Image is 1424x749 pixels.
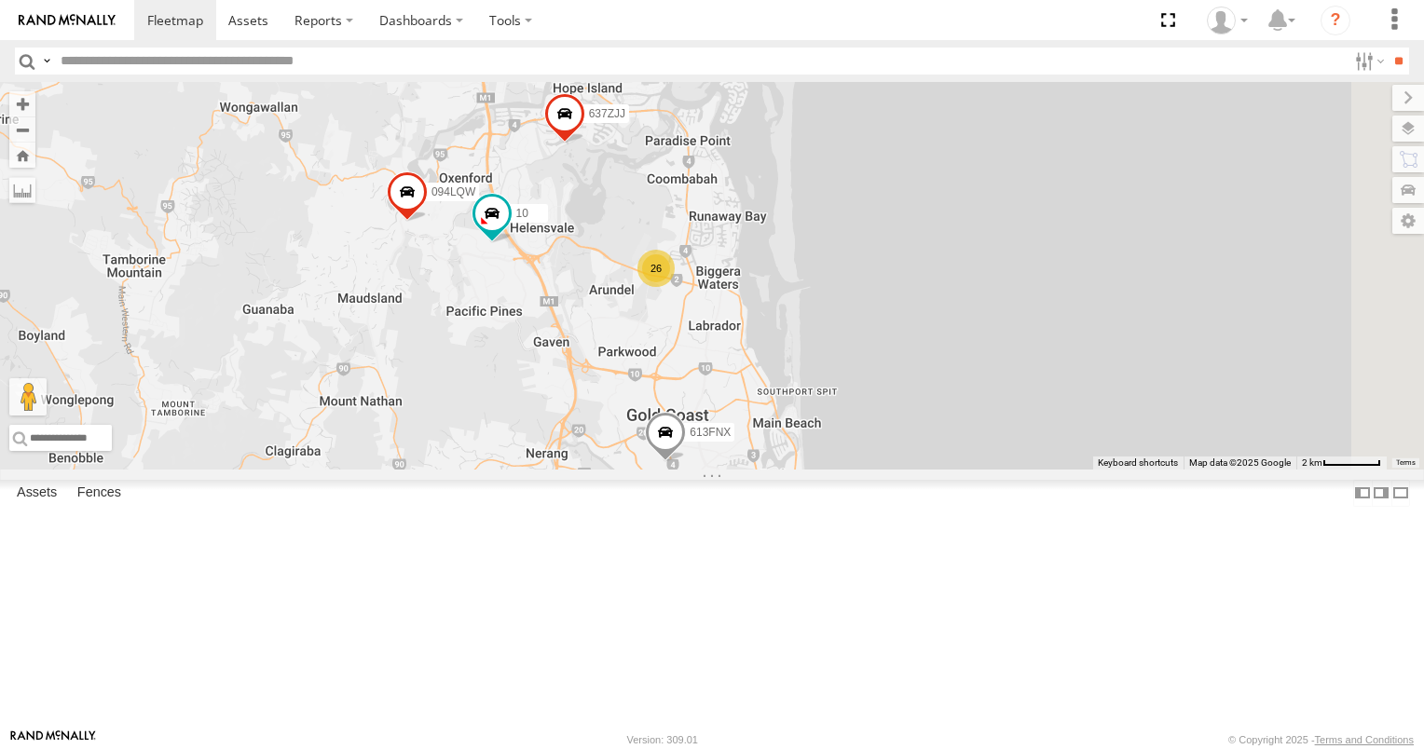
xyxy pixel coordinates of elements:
span: Map data ©2025 Google [1189,457,1291,468]
span: 637ZJJ [589,108,625,121]
label: Dock Summary Table to the Right [1372,480,1390,507]
span: 2 km [1302,457,1322,468]
label: Fences [68,480,130,506]
button: Zoom out [9,116,35,143]
div: © Copyright 2025 - [1228,734,1414,745]
span: 10 [516,207,528,220]
label: Search Query [39,48,54,75]
div: Alex Bates [1200,7,1254,34]
button: Zoom Home [9,143,35,168]
a: Visit our Website [10,730,96,749]
span: 613FNX [690,426,731,439]
label: Hide Summary Table [1391,480,1410,507]
img: rand-logo.svg [19,14,116,27]
div: Version: 309.01 [627,734,698,745]
i: ? [1321,6,1350,35]
label: Dock Summary Table to the Left [1353,480,1372,507]
label: Map Settings [1392,208,1424,234]
span: 094LQW [431,186,475,199]
div: 26 [637,250,675,287]
button: Zoom in [9,91,35,116]
button: Drag Pegman onto the map to open Street View [9,378,47,415]
label: Search Filter Options [1348,48,1388,75]
label: Assets [7,480,66,506]
a: Terms and Conditions [1315,734,1414,745]
button: Map Scale: 2 km per 59 pixels [1296,456,1387,470]
a: Terms (opens in new tab) [1396,459,1416,467]
button: Keyboard shortcuts [1098,456,1178,470]
label: Measure [9,177,35,203]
